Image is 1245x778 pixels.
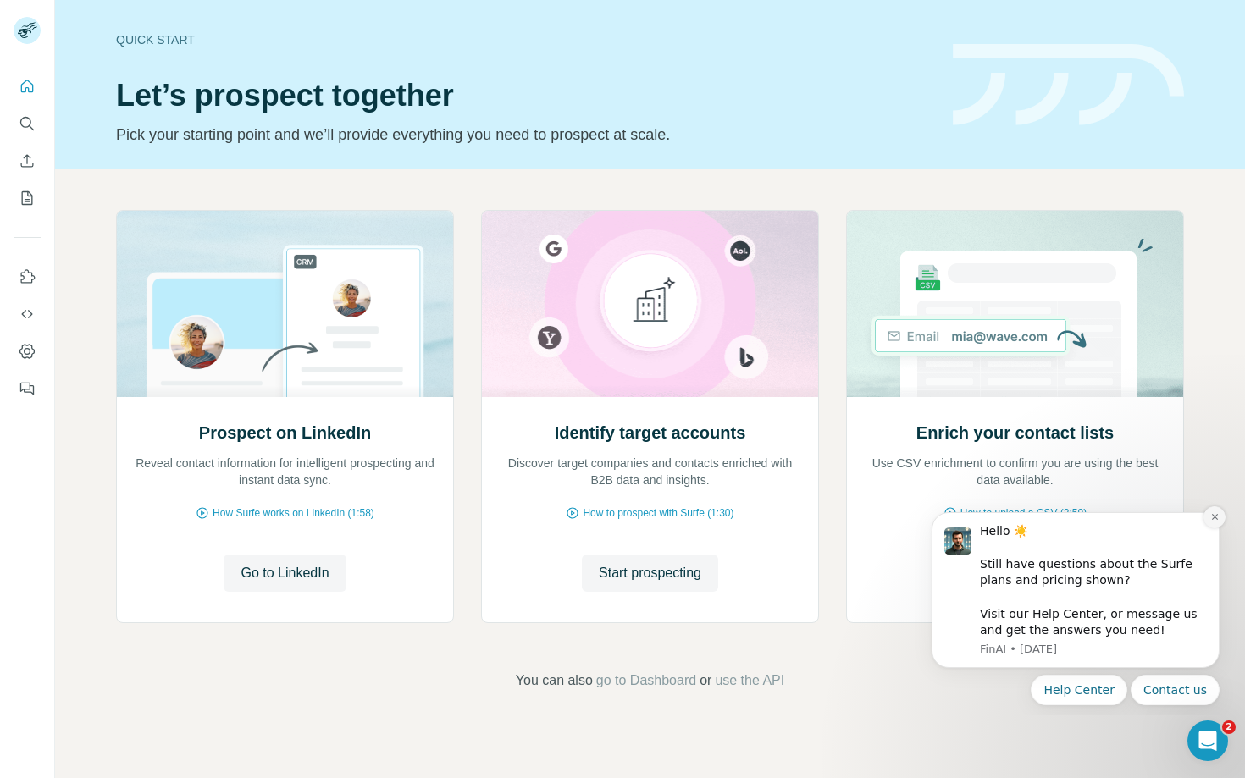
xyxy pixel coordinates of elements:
span: How Surfe works on LinkedIn (1:58) [213,505,374,521]
button: Go to LinkedIn [224,555,346,592]
div: Hello ☀️ ​ Still have questions about the Surfe plans and pricing shown? ​ Visit our Help Center,... [74,26,301,142]
button: Search [14,108,41,139]
img: Profile image for FinAI [38,30,65,58]
div: Message content [74,26,301,142]
img: Prospect on LinkedIn [116,211,454,397]
p: Message from FinAI, sent 1d ago [74,145,301,160]
button: Start prospecting [582,555,718,592]
button: Quick start [14,71,41,102]
button: Quick reply: Help Center [125,178,221,208]
h1: Let’s prospect together [116,79,932,113]
button: Dismiss notification [297,9,319,31]
span: You can also [516,670,593,691]
button: My lists [14,183,41,213]
span: or [700,670,711,691]
p: Use CSV enrichment to confirm you are using the best data available. [864,455,1166,488]
p: Discover target companies and contacts enriched with B2B data and insights. [499,455,801,488]
img: Identify target accounts [481,211,819,397]
h2: Prospect on LinkedIn [199,421,371,444]
button: Use Surfe on LinkedIn [14,262,41,292]
iframe: Intercom live chat [1187,720,1228,761]
button: Feedback [14,373,41,404]
button: Enrich CSV [14,146,41,176]
div: Quick start [116,31,932,48]
span: Go to LinkedIn [241,563,329,583]
p: Pick your starting point and we’ll provide everything you need to prospect at scale. [116,123,932,146]
h2: Enrich your contact lists [916,421,1114,444]
h2: Identify target accounts [555,421,746,444]
p: Reveal contact information for intelligent prospecting and instant data sync. [134,455,436,488]
button: go to Dashboard [596,670,696,691]
span: Start prospecting [599,563,701,583]
button: Quick reply: Contact us [224,178,313,208]
img: Enrich your contact lists [846,211,1184,397]
button: Dashboard [14,336,41,367]
button: use the API [715,670,784,691]
iframe: Intercom notifications message [906,497,1245,715]
img: banner [953,44,1184,126]
div: message notification from FinAI, 1d ago. Hello ☀️ ​ Still have questions about the Surfe plans an... [25,15,313,171]
button: Use Surfe API [14,299,41,329]
div: Quick reply options [25,178,313,208]
span: How to prospect with Surfe (1:30) [583,505,733,521]
span: 2 [1222,720,1236,734]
